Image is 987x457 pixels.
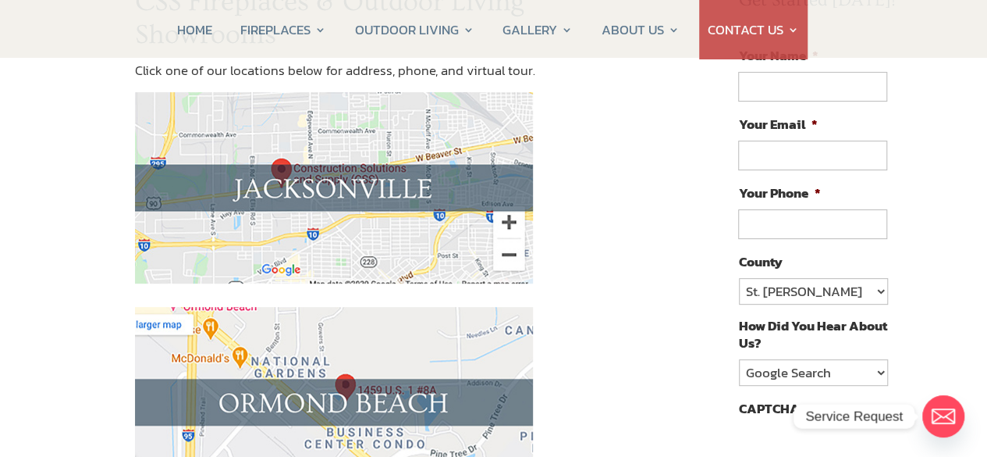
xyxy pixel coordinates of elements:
[738,253,782,270] label: County
[922,395,964,437] a: Email
[135,59,636,82] p: Click one of our locations below for address, phone, and virtual tour.
[738,116,817,133] label: Your Email
[135,92,533,284] img: map_jax
[738,400,799,417] label: CAPTCHA
[135,269,533,289] a: CSS Fireplaces & Outdoor Living (Formerly Construction Solutions & Supply) Jacksonville showroom
[738,184,820,202] label: Your Phone
[738,317,886,352] label: How Did You Hear About Us?
[738,47,818,64] label: Your Name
